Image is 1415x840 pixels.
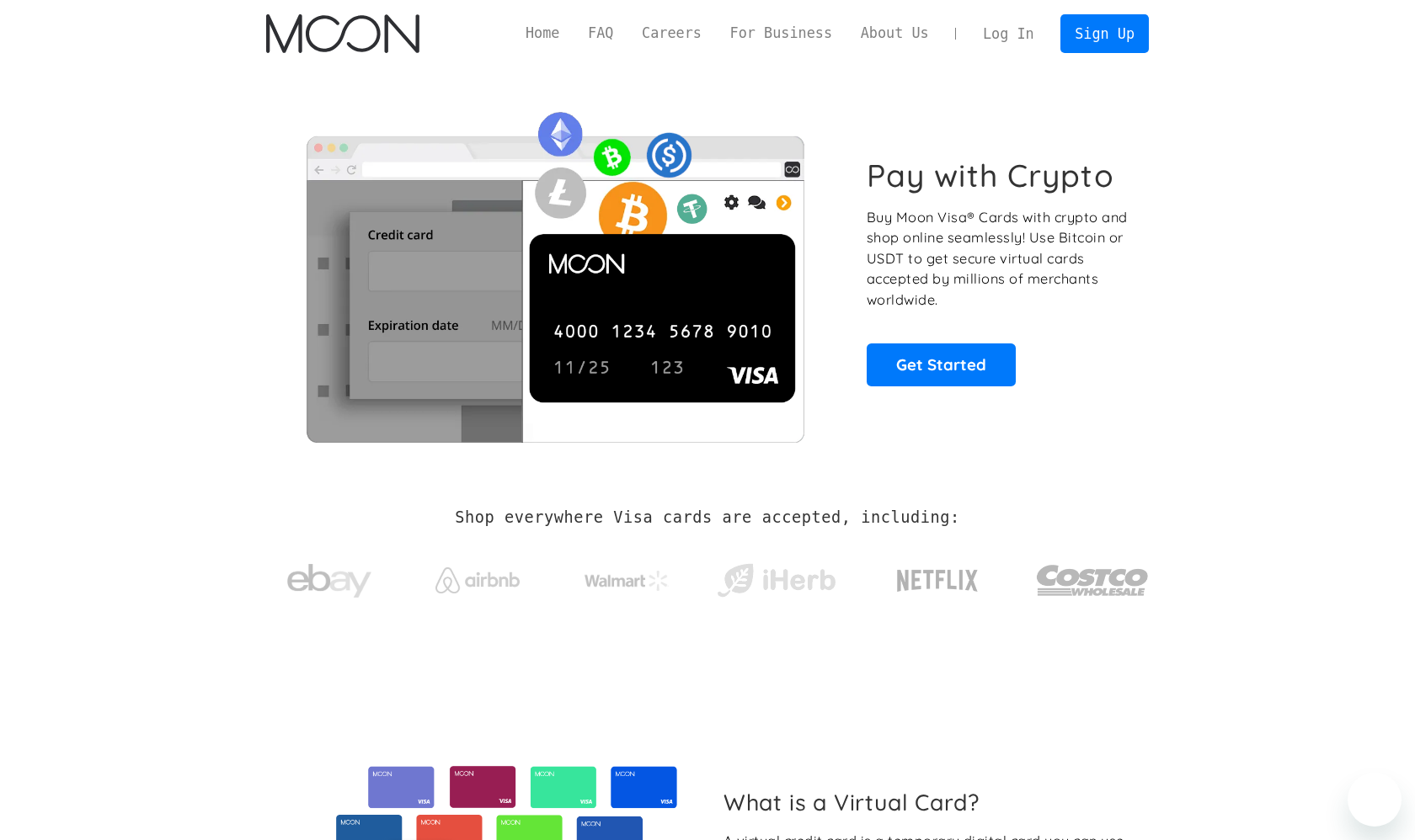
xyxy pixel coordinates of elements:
[724,789,1135,816] h2: What is a Virtual Card?
[867,343,1016,385] a: Get Started
[867,207,1130,311] p: Buy Moon Visa® Cards with crypto and shop online seamlessly! Use Bitcoin or USDT to get secure vi...
[716,23,846,44] a: For Business
[862,543,1013,610] a: Netflix
[1036,532,1149,620] a: Costco
[266,100,843,442] img: Moon Cards let you spend your crypto anywhere Visa is accepted.
[867,157,1114,194] h1: Pay with Crypto
[266,14,419,53] img: Moon Logo
[511,23,574,44] a: Home
[415,550,541,602] a: Airbnb
[266,538,392,616] a: ebay
[713,559,839,603] img: iHerb
[287,555,371,608] img: ebay
[574,23,627,44] a: FAQ
[585,571,669,591] img: Walmart
[1348,773,1402,827] iframe: Button to launch messaging window
[1060,14,1148,52] a: Sign Up
[846,23,943,44] a: About Us
[564,554,690,599] a: Walmart
[266,14,419,53] a: home
[455,508,959,527] h2: Shop everywhere Visa cards are accepted, including:
[627,23,715,44] a: Careers
[1036,549,1149,612] img: Costco
[713,542,839,611] a: iHerb
[969,15,1048,52] a: Log In
[435,567,520,593] img: Airbnb
[895,560,980,602] img: Netflix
